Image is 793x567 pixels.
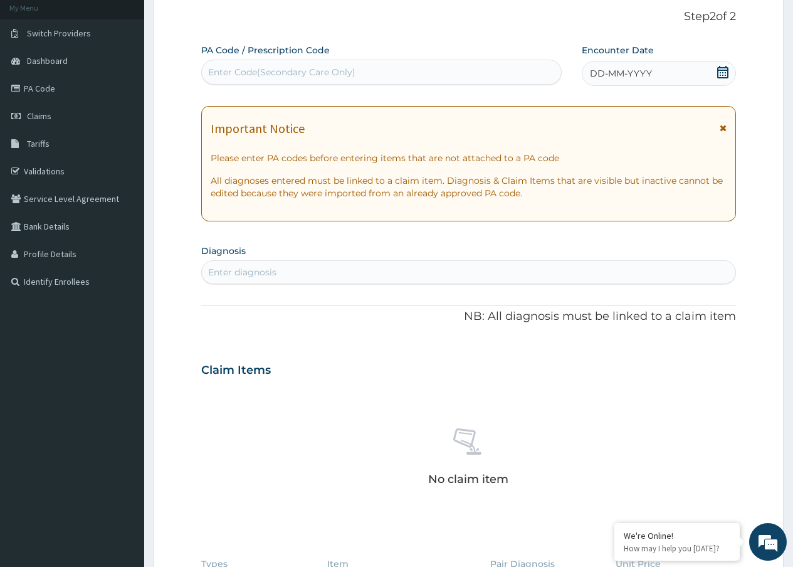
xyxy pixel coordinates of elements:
div: Enter Code(Secondary Care Only) [208,66,355,78]
p: How may I help you today? [624,543,730,554]
div: Enter diagnosis [208,266,276,278]
div: Chat with us now [65,70,211,87]
span: We're online! [73,158,173,285]
span: Claims [27,110,51,122]
div: Minimize live chat window [206,6,236,36]
p: Step 2 of 2 [201,10,736,24]
label: Diagnosis [201,245,246,257]
p: NB: All diagnosis must be linked to a claim item [201,309,736,325]
p: No claim item [428,473,508,485]
div: We're Online! [624,530,730,541]
h3: Claim Items [201,364,271,378]
span: Tariffs [27,138,50,149]
span: Dashboard [27,55,68,66]
p: Please enter PA codes before entering items that are not attached to a PA code [211,152,727,164]
img: d_794563401_company_1708531726252_794563401 [23,63,51,94]
textarea: Type your message and hit 'Enter' [6,342,239,386]
p: All diagnoses entered must be linked to a claim item. Diagnosis & Claim Items that are visible bu... [211,174,727,199]
h1: Important Notice [211,122,305,135]
span: Switch Providers [27,28,91,39]
label: Encounter Date [582,44,654,56]
span: DD-MM-YYYY [590,67,652,80]
label: PA Code / Prescription Code [201,44,330,56]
